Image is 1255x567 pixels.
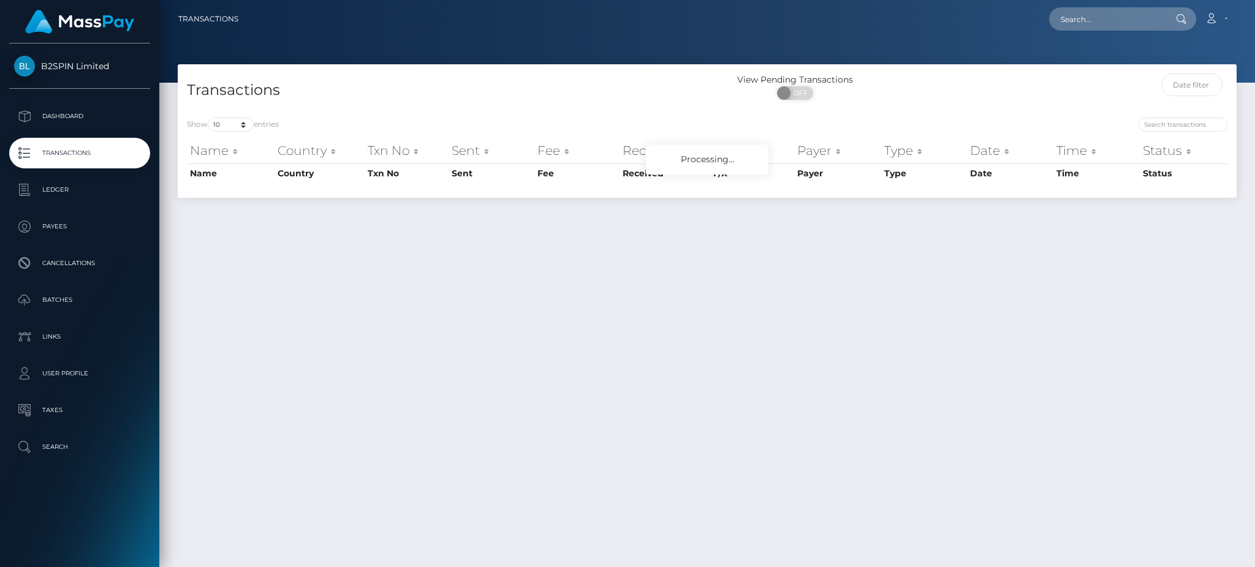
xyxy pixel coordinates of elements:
[14,217,145,236] p: Payees
[9,358,150,389] a: User Profile
[9,138,150,168] a: Transactions
[646,145,768,175] div: Processing...
[365,138,449,163] th: Txn No
[9,285,150,315] a: Batches
[9,61,150,72] span: B2SPIN Limited
[794,163,881,183] th: Payer
[881,138,967,163] th: Type
[208,118,254,132] select: Showentries
[14,401,145,419] p: Taxes
[881,163,967,183] th: Type
[365,163,449,183] th: Txn No
[1161,73,1223,96] input: Date filter
[9,432,150,462] a: Search
[620,163,711,183] th: Received
[710,138,794,163] th: F/X
[187,80,698,101] h4: Transactions
[187,118,279,132] label: Show entries
[14,107,145,126] p: Dashboard
[1053,138,1140,163] th: Time
[9,101,150,132] a: Dashboard
[14,56,35,77] img: B2SPIN Limited
[14,254,145,272] p: Cancellations
[9,321,150,352] a: Links
[14,144,145,162] p: Transactions
[9,211,150,242] a: Payees
[449,138,534,163] th: Sent
[534,138,619,163] th: Fee
[187,138,275,163] th: Name
[9,175,150,205] a: Ledger
[784,86,814,100] span: OFF
[275,163,365,183] th: Country
[14,291,145,309] p: Batches
[14,438,145,456] p: Search
[967,138,1053,163] th: Date
[14,181,145,199] p: Ledger
[967,163,1053,183] th: Date
[1140,163,1228,183] th: Status
[14,364,145,383] p: User Profile
[187,163,275,183] th: Name
[275,138,365,163] th: Country
[1139,118,1227,132] input: Search transactions
[178,6,238,32] a: Transactions
[9,395,150,426] a: Taxes
[1049,7,1164,31] input: Search...
[9,248,150,279] a: Cancellations
[25,10,134,34] img: MassPay Logo
[707,73,884,86] div: View Pending Transactions
[794,138,881,163] th: Payer
[449,163,534,183] th: Sent
[1053,163,1140,183] th: Time
[14,328,145,346] p: Links
[1140,138,1228,163] th: Status
[620,138,711,163] th: Received
[534,163,619,183] th: Fee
